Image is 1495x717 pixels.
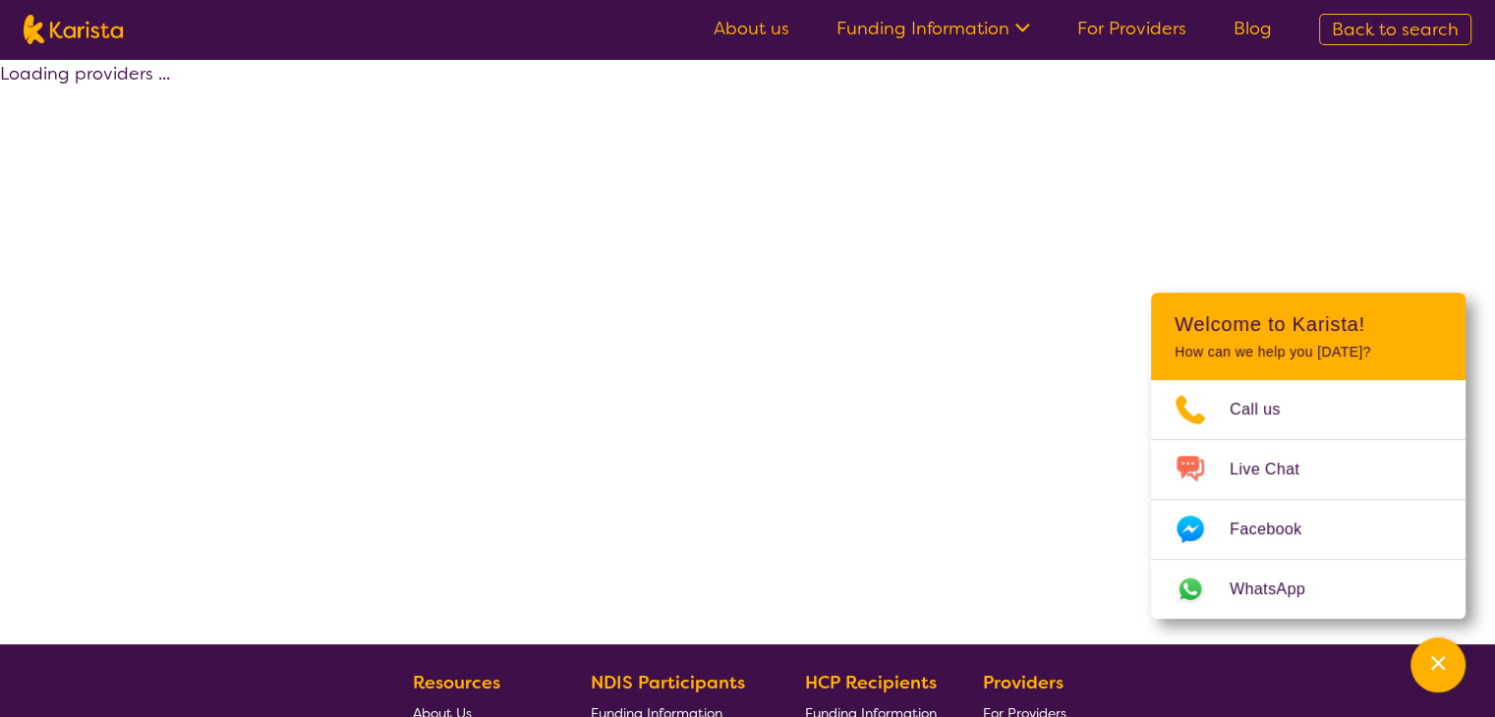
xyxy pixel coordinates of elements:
b: Providers [983,671,1064,694]
span: Back to search [1332,18,1459,41]
a: Web link opens in a new tab. [1151,560,1466,619]
a: Funding Information [836,17,1030,40]
b: Resources [413,671,500,694]
b: NDIS Participants [591,671,745,694]
div: Channel Menu [1151,293,1466,619]
p: How can we help you [DATE]? [1175,344,1442,360]
span: WhatsApp [1230,575,1329,604]
button: Channel Menu [1410,637,1466,692]
h2: Welcome to Karista! [1175,312,1442,336]
span: Call us [1230,395,1304,424]
img: Karista logo [24,15,123,44]
span: Live Chat [1230,455,1323,484]
b: HCP Recipients [805,671,937,694]
span: Facebook [1230,515,1325,544]
a: Blog [1234,17,1272,40]
a: About us [714,17,789,40]
a: Back to search [1319,14,1471,45]
a: For Providers [1077,17,1186,40]
ul: Choose channel [1151,380,1466,619]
